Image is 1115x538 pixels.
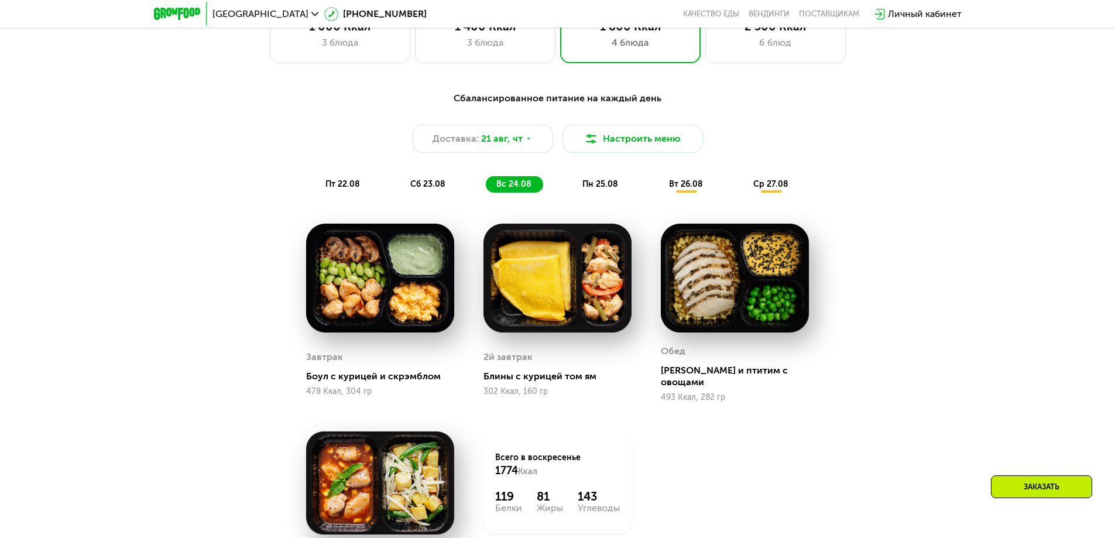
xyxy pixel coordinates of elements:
[306,348,343,366] div: Завтрак
[578,489,620,503] div: 143
[496,179,531,189] span: вс 24.08
[495,489,522,503] div: 119
[582,179,618,189] span: пн 25.08
[799,9,859,19] div: поставщикам
[661,342,685,360] div: Обед
[718,36,833,50] div: 6 блюд
[537,489,563,503] div: 81
[661,393,809,402] div: 493 Ккал, 282 гр
[427,36,543,50] div: 3 блюда
[749,9,790,19] a: Вендинги
[325,179,360,189] span: пт 22.08
[537,503,563,513] div: Жиры
[888,7,962,21] div: Личный кабинет
[324,7,427,21] a: [PHONE_NUMBER]
[562,125,703,153] button: Настроить меню
[306,371,464,382] div: Боул с курицей и скрэмблом
[669,179,703,189] span: вт 26.08
[578,503,620,513] div: Углеводы
[991,475,1092,498] div: Заказать
[306,387,454,396] div: 478 Ккал, 304 гр
[483,348,533,366] div: 2й завтрак
[433,132,479,146] span: Доставка:
[212,9,308,19] span: [GEOGRAPHIC_DATA]
[495,464,518,477] span: 1774
[483,387,632,396] div: 302 Ккал, 160 гр
[211,91,904,106] div: Сбалансированное питание на каждый день
[683,9,739,19] a: Качество еды
[410,179,445,189] span: сб 23.08
[481,132,523,146] span: 21 авг, чт
[518,467,537,477] span: Ккал
[483,371,641,382] div: Блины с курицей том ям
[495,503,522,513] div: Белки
[572,36,688,50] div: 4 блюда
[753,179,788,189] span: ср 27.08
[495,452,620,478] div: Всего в воскресенье
[661,365,818,388] div: [PERSON_NAME] и птитим с овощами
[282,36,398,50] div: 3 блюда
